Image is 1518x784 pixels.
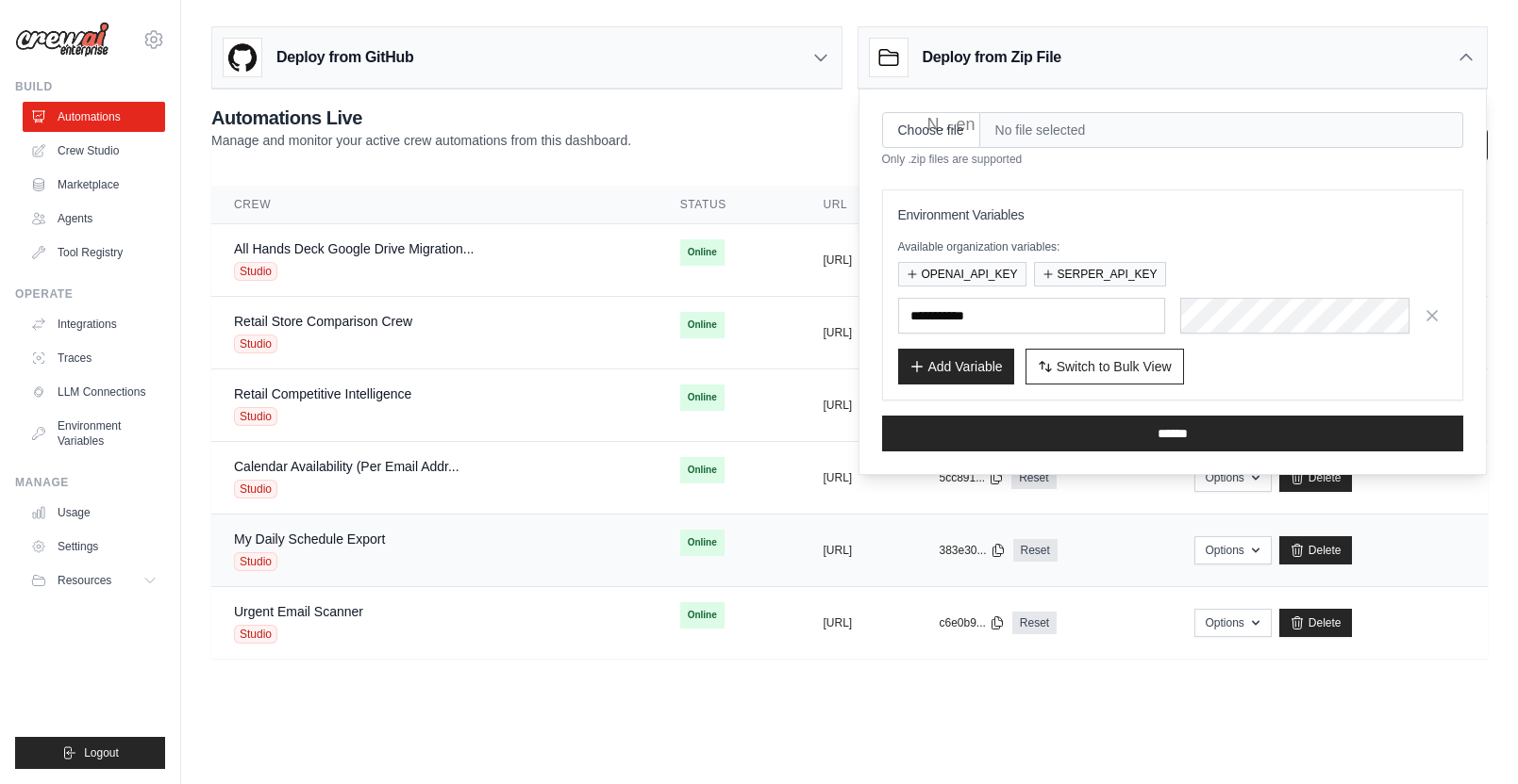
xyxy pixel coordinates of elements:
[211,105,631,131] h2: Automations Live
[23,170,165,200] a: Marketplace
[234,459,459,474] a: Calendar Availability (Per Email Addr...
[23,102,165,132] a: Automations
[1013,539,1058,562] a: Reset
[23,565,165,596] button: Resources
[15,22,109,57] img: Logo
[234,386,411,401] a: Retail Competitive Intelligence
[234,407,277,426] span: Studio
[1011,466,1056,489] a: Reset
[58,573,111,588] span: Resources
[1279,464,1352,492] a: Delete
[23,204,165,234] a: Agents
[980,112,1463,148] span: No file selected
[234,480,277,498] span: Studio
[234,241,474,256] a: All Hands Deck Google Drive Migration...
[234,335,277,353] span: Studio
[1194,464,1271,492] button: Options
[939,543,1005,558] button: 383e30...
[234,262,277,281] span: Studio
[15,79,165,94] div: Build
[15,737,165,769] button: Logout
[1012,612,1057,634] a: Reset
[680,602,725,629] span: Online
[680,530,725,556] span: Online
[234,625,277,644] span: Studio
[1034,262,1166,286] button: SERPER_API_KEY
[1279,609,1352,637] a: Delete
[1194,536,1271,564] button: Options
[23,498,165,528] a: Usage
[680,384,725,411] span: Online
[234,604,363,619] a: Urgent Email Scanner
[680,312,725,338] span: Online
[939,615,1004,630] button: c6e0b9...
[939,470,1004,485] button: 5cc891...
[801,186,917,224] th: URL
[882,152,1464,167] p: Only .zip files are supported
[898,349,1014,384] button: Add Variable
[898,239,1448,254] p: Available organization variables:
[234,552,277,571] span: Studio
[224,39,261,76] img: GitHub Logo
[15,286,165,302] div: Operate
[84,745,119,760] span: Logout
[1279,536,1352,564] a: Delete
[680,457,725,483] span: Online
[1194,609,1271,637] button: Options
[923,46,1061,69] h3: Deploy from Zip File
[23,377,165,407] a: LLM Connections
[15,475,165,490] div: Manage
[211,186,658,224] th: Crew
[23,343,165,373] a: Traces
[680,239,725,266] span: Online
[234,531,385,547] a: My Daily Schedule Export
[1057,357,1172,376] span: Switch to Bulk View
[23,309,165,339] a: Integrations
[658,186,801,224] th: Status
[23,411,165,456] a: Environment Variables
[234,314,412,329] a: Retail Store Comparison Crew
[276,46,413,69] h3: Deploy from GitHub
[898,205,1448,224] h3: Environment Variables
[23,237,165,268] a: Tool Registry
[23,136,165,166] a: Crew Studio
[882,112,980,148] input: Choose file
[1026,349,1184,384] button: Switch to Bulk View
[23,531,165,562] a: Settings
[898,262,1026,286] button: OPENAI_API_KEY
[211,131,631,150] p: Manage and monitor your active crew automations from this dashboard.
